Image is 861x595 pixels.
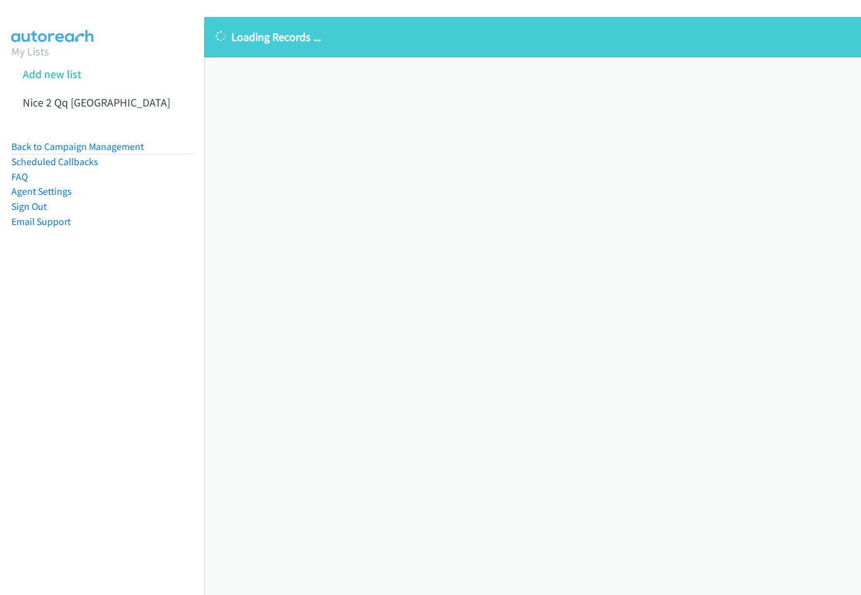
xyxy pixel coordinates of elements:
[11,171,28,183] a: FAQ
[11,156,98,168] a: Scheduled Callbacks
[11,141,144,153] a: Back to Campaign Management
[23,95,170,110] a: Nice 2 Qq [GEOGRAPHIC_DATA]
[11,44,49,59] a: My Lists
[23,67,81,81] a: Add new list
[11,216,71,228] a: Email Support
[11,185,72,197] a: Agent Settings
[216,28,850,45] p: Loading Records ...
[11,200,47,212] a: Sign Out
